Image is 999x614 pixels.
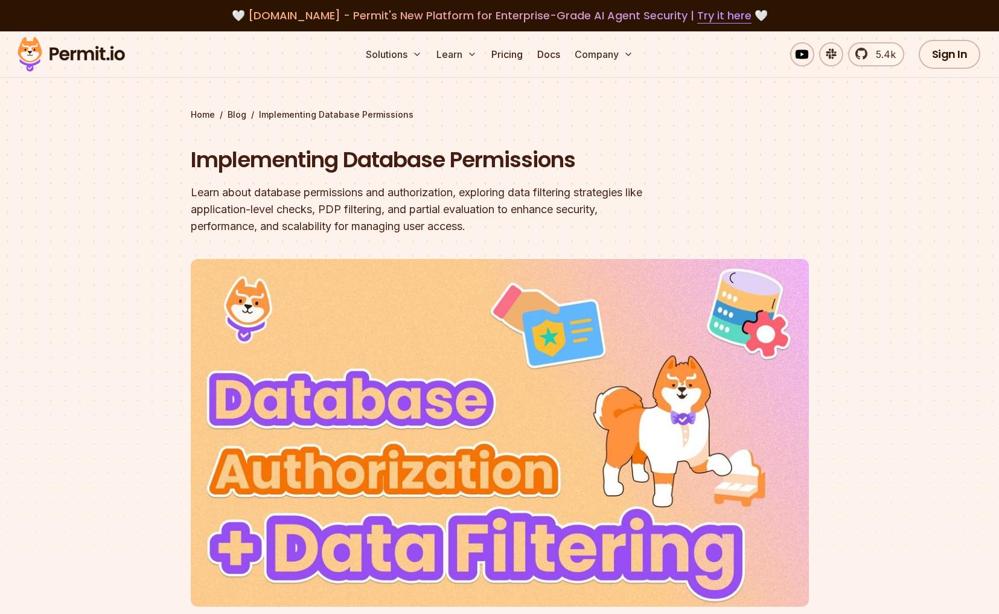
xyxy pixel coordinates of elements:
span: [DOMAIN_NAME] - Permit's New Platform for Enterprise-Grade AI Agent Security | [248,8,752,23]
button: Learn [432,42,482,66]
a: Sign In [919,40,981,69]
a: Docs [532,42,565,66]
a: Home [191,109,215,121]
img: Permit logo [12,34,130,75]
button: Solutions [361,42,427,66]
div: 🤍 🤍 [29,7,970,24]
div: Learn about database permissions and authorization, exploring data filtering strategies like appl... [191,184,654,235]
a: 5.4k [848,42,904,66]
h1: Implementing Database Permissions [191,145,654,175]
div: / / [191,109,809,121]
span: 5.4k [869,47,896,62]
img: Implementing Database Permissions [191,259,809,607]
a: Blog [228,109,246,121]
a: Try it here [697,8,752,24]
a: Pricing [487,42,528,66]
button: Company [570,42,638,66]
